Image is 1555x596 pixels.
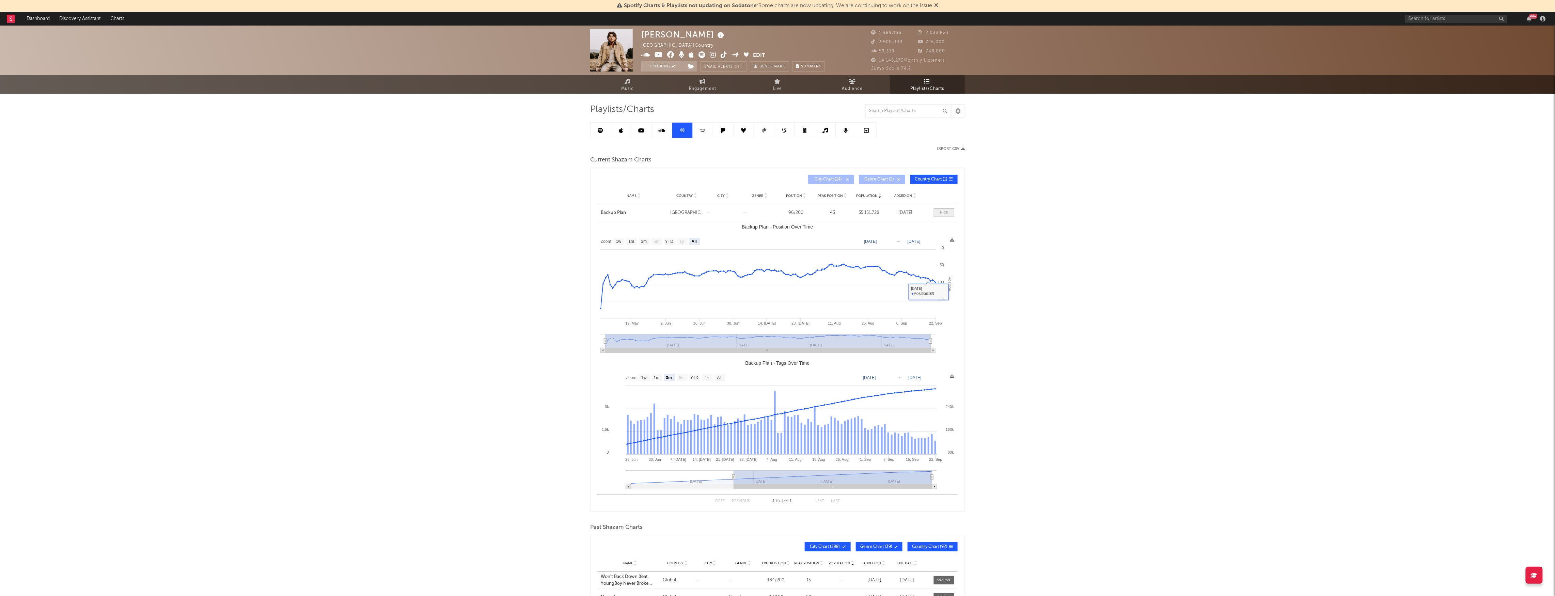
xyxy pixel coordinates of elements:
button: Country Chart(92) [908,542,958,551]
span: 748,000 [918,49,945,53]
div: [GEOGRAPHIC_DATA] [670,209,703,216]
div: 43 [816,209,849,216]
div: [DATE] [860,577,889,584]
text: YTD [665,239,673,244]
span: Population [856,194,878,198]
text: All [692,239,697,244]
text: 1w [616,239,622,244]
div: [PERSON_NAME] [641,29,726,40]
a: Discovery Assistant [54,12,106,26]
span: Population [829,561,850,565]
button: Genre Chart(39) [856,542,902,551]
input: Search Playlists/Charts [865,104,951,118]
span: City [705,561,712,565]
text: → [897,375,901,380]
text: 28. [DATE] [739,457,757,461]
button: Genre Chart(2) [859,175,905,184]
span: Playlists/Charts [590,106,654,114]
div: Backup Plan [601,209,667,216]
text: 25. Aug [836,457,848,461]
div: 99 + [1529,14,1538,19]
span: 726,000 [918,40,945,44]
button: 99+ [1527,16,1532,21]
span: Name [623,561,633,565]
em: Off [735,65,743,69]
span: Peak Position [794,561,819,565]
text: 21. [DATE] [716,457,734,461]
button: Edit [753,51,766,60]
span: Genre [735,561,747,565]
text: 30. Jun [649,457,661,461]
text: Position [947,277,952,291]
span: Music [622,85,634,93]
span: 2,038,824 [918,31,949,35]
text: 8. Sep [883,457,894,461]
span: Country [667,561,684,565]
span: 1,989,136 [871,31,901,35]
text: [DATE] [909,375,922,380]
span: 59,339 [871,49,895,53]
div: Won't Back Down (feat. YoungBoy Never Broke Again) [601,574,660,587]
text: 1y [705,376,709,380]
span: Audience [842,85,863,93]
span: of [785,500,789,503]
span: Past Shazam Charts [590,523,643,532]
text: 160k [946,427,954,432]
button: Export CSV [937,147,965,151]
text: 8. Sep [896,321,907,325]
text: 14. [DATE] [693,457,711,461]
text: All [717,376,721,380]
span: : Some charts are now updating. We are continuing to work on the issue [624,3,932,9]
text: 3m [666,376,672,380]
text: → [896,239,900,244]
div: 184 / 200 [761,577,790,584]
span: Added On [895,194,912,198]
span: Benchmark [759,63,785,71]
text: 7. [DATE] [670,457,686,461]
span: 14,145,273 Monthly Listeners [871,58,945,63]
text: 0 [942,246,944,250]
span: Jump Score: 74.2 [871,66,911,71]
text: 80k [948,450,954,454]
div: 1 1 1 [764,497,801,505]
text: [DATE] [863,375,876,380]
div: 35,151,728 [852,209,885,216]
a: Music [590,75,665,94]
text: 3m [641,239,647,244]
button: Last [831,499,840,503]
text: YTD [690,376,698,380]
span: Engagement [689,85,716,93]
text: 28. [DATE] [791,321,810,325]
text: 19. May [625,321,639,325]
text: 1. Sep [860,457,871,461]
text: 15. Sep [906,457,919,461]
svg: Backup Plan - Tags Over Time [597,358,957,494]
button: City Chart(598) [805,542,851,551]
button: Tracking [641,61,684,72]
text: 1m [654,376,660,380]
span: Country [677,194,693,198]
span: Peak Position [818,194,843,198]
text: 1m [629,239,634,244]
span: Exit Position [762,561,786,565]
div: 96 / 200 [780,209,813,216]
input: Search for artists [1405,15,1507,23]
span: Current Shazam Charts [590,156,651,164]
span: Genre Chart ( 39 ) [860,545,892,549]
text: 25. Aug [862,321,874,325]
span: 3,500,000 [871,40,902,44]
text: 18. Aug [812,457,825,461]
text: 11. Aug [789,457,802,461]
a: Live [740,75,815,94]
text: [DATE] [908,239,921,244]
span: Country Chart ( 1 ) [915,177,947,182]
button: Next [815,499,824,503]
div: [DATE] [893,577,922,584]
text: 3k [605,405,609,409]
text: Zoom [626,376,637,380]
span: City Chart ( 598 ) [809,545,841,549]
text: 4. Aug [767,457,777,461]
text: 1y [680,239,684,244]
text: 22. Sep [929,457,942,461]
span: to [776,500,780,503]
